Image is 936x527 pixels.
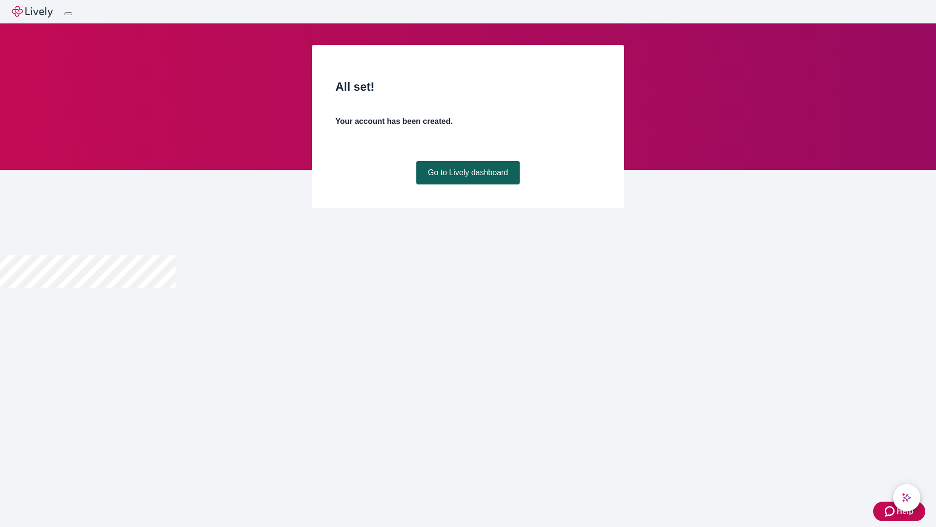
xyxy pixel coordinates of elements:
h4: Your account has been created. [335,116,601,127]
button: Log out [64,12,72,15]
svg: Lively AI Assistant [902,493,912,503]
button: Zendesk support iconHelp [873,502,925,521]
a: Go to Lively dashboard [416,161,520,184]
h2: All set! [335,78,601,96]
span: Help [897,506,914,517]
svg: Zendesk support icon [885,506,897,517]
button: chat [893,484,920,511]
img: Lively [12,6,53,18]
